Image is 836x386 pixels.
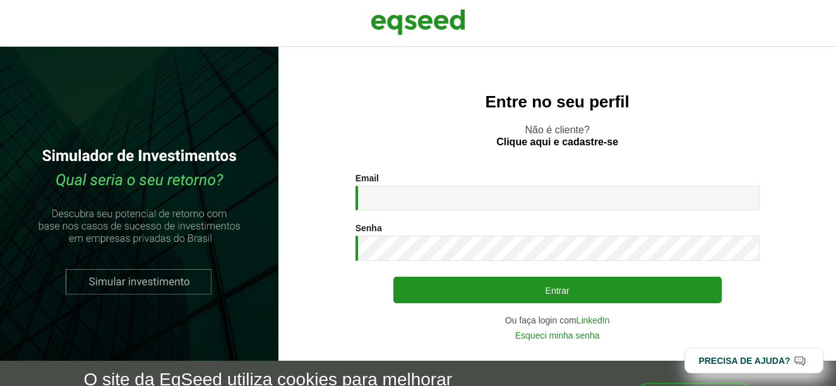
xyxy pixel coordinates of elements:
[355,316,760,325] div: Ou faça login com
[304,124,811,148] p: Não é cliente?
[371,6,465,38] img: EqSeed Logo
[355,224,382,232] label: Senha
[496,137,618,147] a: Clique aqui e cadastre-se
[515,331,600,340] a: Esqueci minha senha
[304,93,811,111] h2: Entre no seu perfil
[355,174,379,183] label: Email
[576,316,610,325] a: LinkedIn
[393,277,722,303] button: Entrar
